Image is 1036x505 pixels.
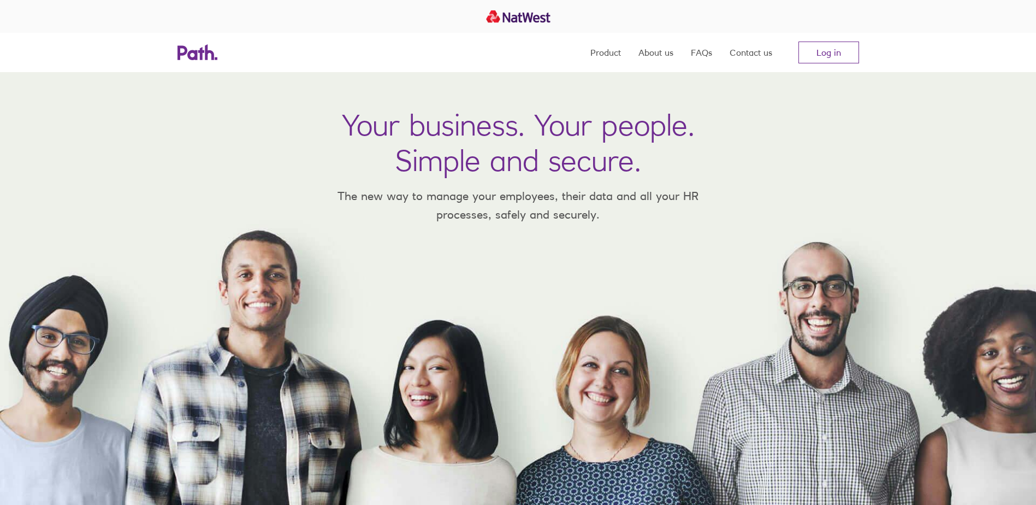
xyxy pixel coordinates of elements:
[730,33,772,72] a: Contact us
[691,33,712,72] a: FAQs
[322,187,715,224] p: The new way to manage your employees, their data and all your HR processes, safely and securely.
[590,33,621,72] a: Product
[638,33,673,72] a: About us
[342,107,695,178] h1: Your business. Your people. Simple and secure.
[798,42,859,63] a: Log in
